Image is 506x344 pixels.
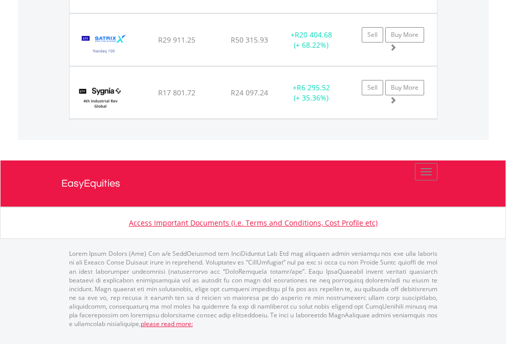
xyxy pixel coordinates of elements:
a: Sell [362,27,383,43]
div: + (+ 68.22%) [279,30,343,50]
div: + (+ 35.36%) [279,83,343,103]
span: R6 295.52 [297,83,330,92]
a: Buy More [385,27,424,43]
span: R24 097.24 [231,88,268,97]
a: EasyEquities [61,160,445,207]
span: R50 315.93 [231,35,268,45]
a: Buy More [385,80,424,95]
span: R29 911.25 [158,35,195,45]
a: please read more: [141,319,193,328]
img: TFSA.SYG4IR.png [75,79,126,116]
a: Access Important Documents (i.e. Terms and Conditions, Cost Profile etc) [129,218,378,228]
p: Lorem Ipsum Dolors (Ame) Con a/e SeddOeiusmod tem InciDiduntut Lab Etd mag aliquaen admin veniamq... [69,249,437,328]
span: R17 801.72 [158,88,195,97]
a: Sell [362,80,383,95]
img: TFSA.STXNDQ.png [75,27,134,63]
span: R20 404.68 [295,30,332,39]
